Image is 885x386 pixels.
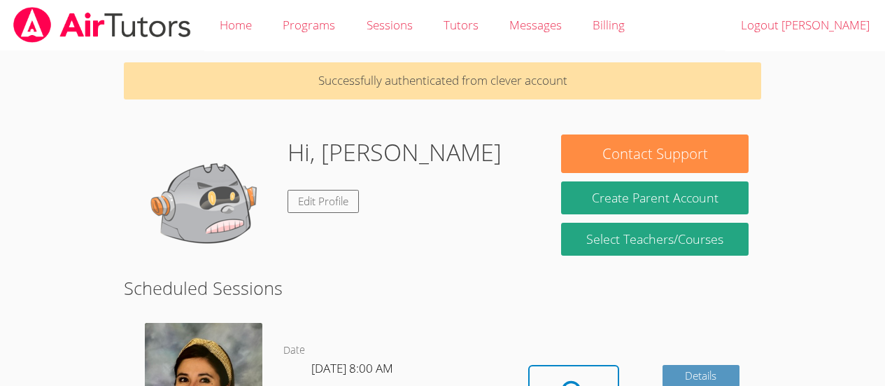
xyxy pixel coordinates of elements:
a: Select Teachers/Courses [561,223,748,256]
button: Create Parent Account [561,181,748,214]
a: Edit Profile [288,190,359,213]
img: airtutors_banner-c4298cdbf04f3fff15de1276eac7730deb9818008684d7c2e4769d2f7ddbe033.png [12,7,192,43]
span: [DATE] 8:00 AM [311,360,393,376]
p: Successfully authenticated from clever account [124,62,761,99]
dt: Date [283,342,305,359]
h1: Hi, [PERSON_NAME] [288,135,502,170]
span: Messages [509,17,562,33]
img: default.png [136,135,276,275]
h2: Scheduled Sessions [124,275,761,301]
button: Contact Support [561,135,748,173]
